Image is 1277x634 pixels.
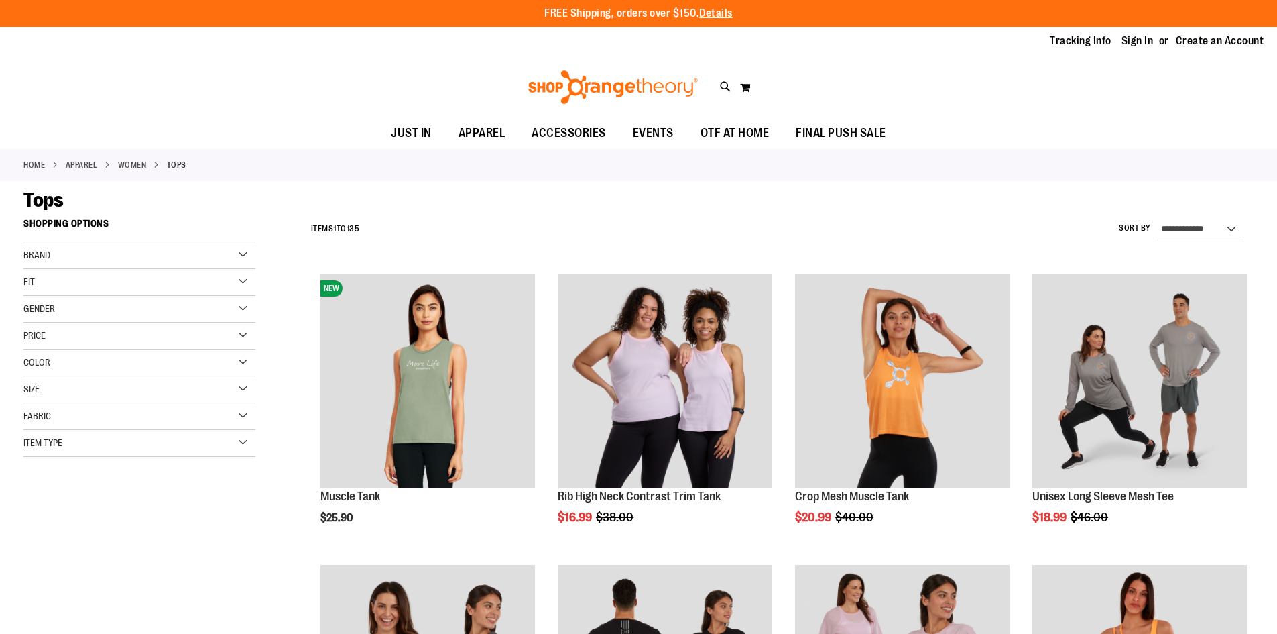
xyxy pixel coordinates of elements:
[23,189,63,211] span: Tops
[23,411,51,421] span: Fabric
[1032,274,1247,488] img: Unisex Long Sleeve Mesh Tee primary image
[558,274,772,490] a: Rib Tank w/ Contrast Binding primary image
[796,118,886,148] span: FINAL PUSH SALE
[1071,511,1110,524] span: $46.00
[320,274,535,488] img: Muscle Tank
[518,118,619,149] a: ACCESSORIES
[558,274,772,488] img: Rib Tank w/ Contrast Binding primary image
[377,118,445,149] a: JUST IN
[701,118,770,148] span: OTF AT HOME
[795,274,1010,490] a: Crop Mesh Muscle Tank primary image
[1176,34,1264,48] a: Create an Account
[23,276,35,287] span: Fit
[320,512,355,524] span: $25.90
[544,6,733,21] p: FREE Shipping, orders over $150.
[633,118,674,148] span: EVENTS
[782,118,900,149] a: FINAL PUSH SALE
[596,511,635,524] span: $38.00
[23,250,50,260] span: Brand
[391,118,432,148] span: JUST IN
[526,70,700,104] img: Shop Orangetheory
[347,224,360,233] span: 135
[320,274,535,490] a: Muscle TankNEW
[558,511,594,524] span: $16.99
[1032,511,1069,524] span: $18.99
[687,118,783,149] a: OTF AT HOME
[1026,267,1254,558] div: product
[23,384,40,394] span: Size
[66,159,98,171] a: APPAREL
[314,267,542,558] div: product
[558,490,721,503] a: Rib High Neck Contrast Trim Tank
[1121,34,1154,48] a: Sign In
[311,219,360,240] h2: Items to
[23,212,255,242] strong: Shopping Options
[619,118,687,149] a: EVENTS
[320,490,380,503] a: Muscle Tank
[1119,223,1151,234] label: Sort By
[1032,490,1174,503] a: Unisex Long Sleeve Mesh Tee
[459,118,505,148] span: APPAREL
[23,357,50,368] span: Color
[1050,34,1111,48] a: Tracking Info
[23,437,62,448] span: Item Type
[320,280,343,297] span: NEW
[551,267,779,558] div: product
[23,159,45,171] a: Home
[23,303,55,314] span: Gender
[1032,274,1247,490] a: Unisex Long Sleeve Mesh Tee primary image
[795,490,909,503] a: Crop Mesh Muscle Tank
[795,274,1010,488] img: Crop Mesh Muscle Tank primary image
[23,330,46,341] span: Price
[118,159,147,171] a: WOMEN
[788,267,1016,558] div: product
[167,159,186,171] strong: Tops
[835,511,875,524] span: $40.00
[699,7,733,19] a: Details
[532,118,606,148] span: ACCESSORIES
[445,118,519,148] a: APPAREL
[795,511,833,524] span: $20.99
[333,224,337,233] span: 1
